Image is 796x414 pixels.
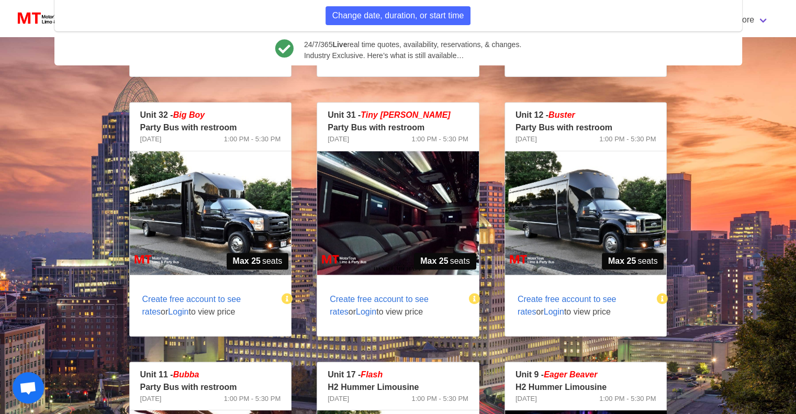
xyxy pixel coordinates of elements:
[140,109,281,121] p: Unit 32 -
[420,255,448,267] strong: Max 25
[361,110,450,119] span: Tiny [PERSON_NAME]
[330,295,429,316] span: Create free account to see rates
[328,121,468,134] p: Party Bus with restroom
[505,151,667,275] img: 12%2001.jpg
[140,368,281,381] p: Unit 11 -
[130,151,292,275] img: 32%2001.jpg
[515,109,656,121] p: Unit 12 -
[142,295,241,316] span: Create free account to see rates
[505,281,658,331] span: or to view price
[173,110,205,119] em: Big Boy
[599,134,656,144] span: 1:00 PM - 5:30 PM
[317,281,470,331] span: or to view price
[328,381,468,394] p: H2 Hummer Limousine
[515,381,656,394] p: H2 Hummer Limousine
[173,370,199,379] em: Bubba
[233,255,261,267] strong: Max 25
[15,11,79,26] img: MotorToys Logo
[317,151,479,275] img: 31%2002.jpg
[224,394,281,404] span: 1:00 PM - 5:30 PM
[356,307,376,316] span: Login
[602,253,664,270] span: seats
[515,134,537,144] span: [DATE]
[328,368,468,381] p: Unit 17 -
[332,40,347,49] b: Live
[361,370,383,379] em: Flash
[224,134,281,144] span: 1:00 PM - 5:30 PM
[130,281,283,331] span: or to view price
[548,110,575,119] em: Buster
[729,9,775,30] a: More
[608,255,636,267] strong: Max 25
[328,134,349,144] span: [DATE]
[140,134,162,144] span: [DATE]
[411,134,468,144] span: 1:00 PM - 5:30 PM
[328,394,349,404] span: [DATE]
[544,307,564,316] span: Login
[304,50,521,61] span: Industry Exclusive. Here’s what is still available…
[326,6,471,25] button: Change date, duration, or start time
[515,121,656,134] p: Party Bus with restroom
[227,253,289,270] span: seats
[515,394,537,404] span: [DATE]
[515,368,656,381] p: Unit 9 -
[140,394,162,404] span: [DATE]
[140,381,281,394] p: Party Bus with restroom
[414,253,476,270] span: seats
[411,394,468,404] span: 1:00 PM - 5:30 PM
[13,372,44,404] div: Open chat
[599,394,656,404] span: 1:00 PM - 5:30 PM
[140,121,281,134] p: Party Bus with restroom
[328,109,468,121] p: Unit 31 -
[332,9,464,22] span: Change date, duration, or start time
[304,39,521,50] span: 24/7/365 real time quotes, availability, reservations, & changes.
[544,370,597,379] em: Eager Beaver
[518,295,616,316] span: Create free account to see rates
[168,307,188,316] span: Login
